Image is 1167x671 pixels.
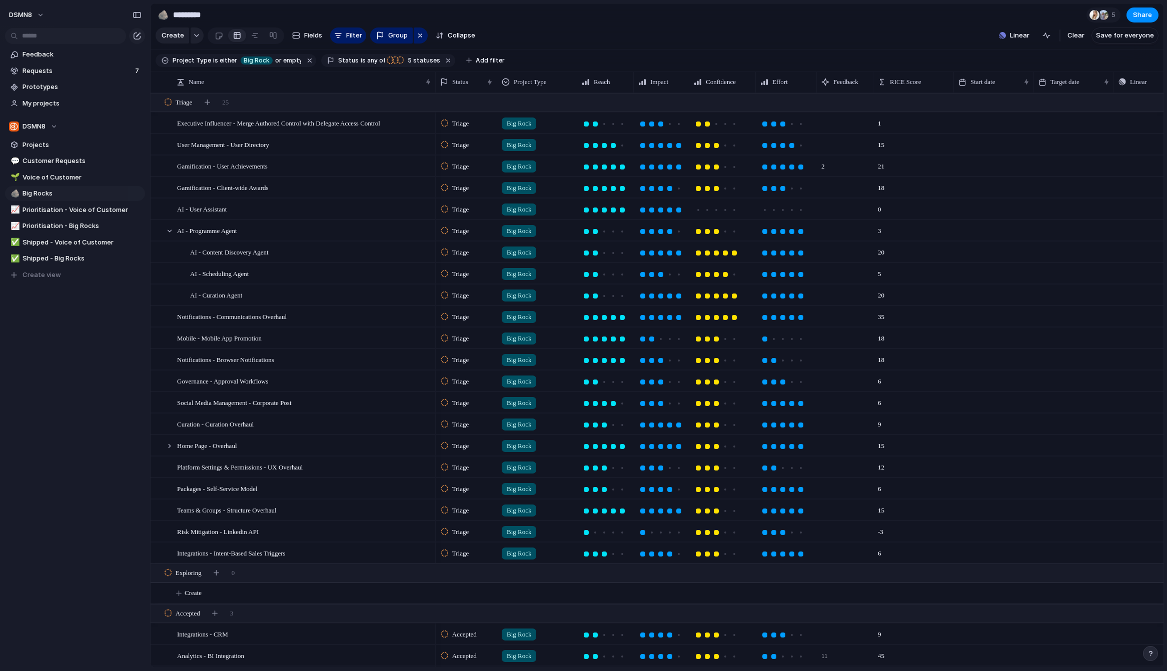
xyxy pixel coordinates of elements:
a: Feedback [5,47,145,62]
span: Linear [1010,30,1029,40]
span: Teams & Groups - Structure Overhaul [177,504,277,515]
span: 1 [874,113,885,128]
span: Risk Mitigation - Linkedin API [177,525,259,537]
span: Create [185,588,202,598]
span: 6 [874,478,885,494]
span: Save for everyone [1096,30,1154,40]
span: Curation - Curation Overhaul [177,418,254,429]
span: Notifications - Communications Overhaul [177,310,287,322]
span: 45 [874,645,888,661]
span: is [213,56,218,65]
div: 💬Customer Requests [5,153,145,168]
span: Project Type [173,56,211,65]
span: Analytics - BI Integration [177,649,244,661]
span: 9 [874,414,885,429]
button: DSMN8 [5,119,145,134]
span: Big Rock [507,290,531,300]
span: Big Rock [507,269,531,279]
span: Exploring [176,568,202,578]
span: Triage [452,355,469,365]
span: Fields [304,30,322,40]
span: 5 [405,56,413,64]
span: Packages - Self-Service Model [177,482,258,494]
span: Start date [970,77,995,87]
span: Confidence [706,77,736,87]
button: iseither [211,55,240,66]
span: Big Rock [507,441,531,451]
span: either [218,56,238,65]
span: Gamification - Client-wide Awards [177,181,269,193]
a: Requests7 [5,63,145,78]
span: Home Page - Overhaul [177,439,237,451]
span: 6 [874,392,885,408]
span: Target date [1050,77,1079,87]
span: Voice of Customer [23,172,142,182]
span: 0 [874,199,885,214]
span: AI - Curation Agent [190,289,242,300]
span: Triage [176,97,192,107]
span: Accepted [452,629,477,639]
span: Triage [452,548,469,558]
span: 2 [817,156,829,171]
span: AI - Programme Agent [177,224,237,236]
span: Prioritisation - Big Rocks [23,221,142,231]
span: Triage [452,269,469,279]
span: Triage [452,161,469,171]
button: isany of [359,55,387,66]
span: Triage [452,419,469,429]
div: 🌱 [11,171,18,183]
span: Big Rocks [23,188,142,198]
div: ✅Shipped - Big Rocks [5,251,145,266]
button: Big Rockor empty [239,55,304,66]
span: -3 [874,521,887,537]
span: User Management - User Directory [177,138,269,150]
span: 18 [874,328,888,343]
span: Big Rock [507,505,531,515]
button: 🪨 [9,188,19,198]
button: Create [156,27,189,43]
span: Collapse [448,30,475,40]
span: Feedback [23,49,142,59]
span: Big Rock [507,247,531,257]
span: Integrations - CRM [177,628,228,639]
span: Accepted [452,651,477,661]
span: 0 [232,568,235,578]
span: Prioritisation - Voice of Customer [23,205,142,215]
span: DSMN8 [23,121,46,131]
span: 25 [222,97,229,107]
span: Create view [23,270,61,280]
button: Share [1126,7,1158,22]
span: Customer Requests [23,156,142,166]
span: Effort [772,77,788,87]
span: Big Rock [507,398,531,408]
span: 6 [874,371,885,386]
a: 📈Prioritisation - Big Rocks [5,218,145,233]
span: or empty [274,56,302,65]
span: DSMN8 [9,10,32,20]
span: Reach [594,77,610,87]
span: Triage [452,333,469,343]
span: Shipped - Big Rocks [23,253,142,263]
span: 3 [230,608,234,618]
span: Executive Influencer - Merge Authored Control with Delegate Access Control [177,117,380,128]
span: Feedback [833,77,858,87]
span: statuses [405,56,440,65]
button: 🪨 [155,7,171,23]
span: Big Rock [507,651,531,661]
span: Platform Settings & Permissions - UX Overhaul [177,461,303,472]
span: Big Rock [244,56,270,65]
span: My projects [23,98,142,108]
span: AI - User Assistant [177,203,227,214]
span: Integrations - Intent-Based Sales Triggers [177,547,286,558]
span: Triage [452,247,469,257]
span: Big Rock [507,312,531,322]
span: Triage [452,527,469,537]
div: 🪨 [158,8,169,21]
span: Prototypes [23,82,142,92]
a: 🪨Big Rocks [5,186,145,201]
span: AI - Scheduling Agent [190,267,249,279]
a: 🌱Voice of Customer [5,170,145,185]
span: 20 [874,242,888,257]
span: Triage [452,183,469,193]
